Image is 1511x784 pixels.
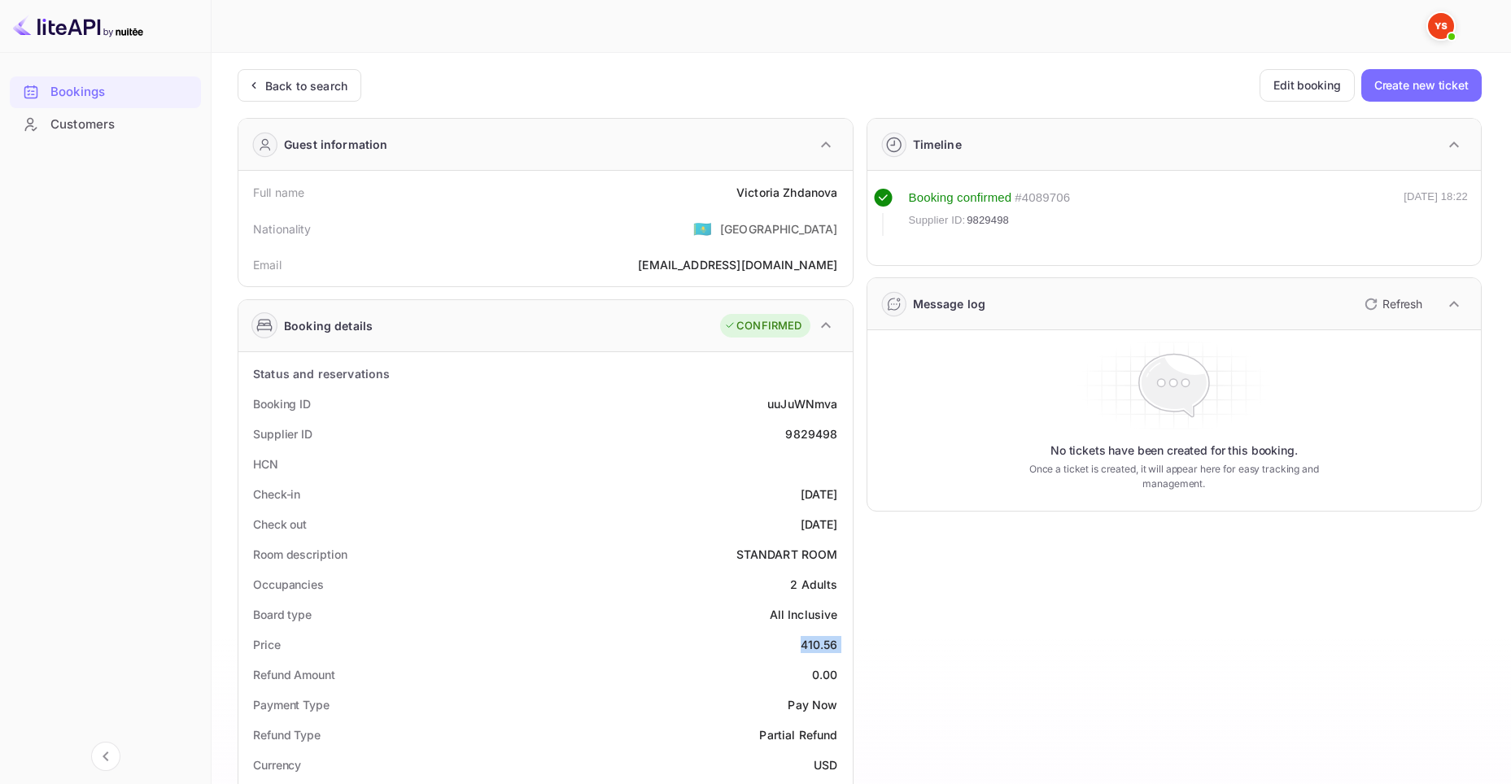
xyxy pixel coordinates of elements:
div: [GEOGRAPHIC_DATA] [720,220,838,237]
div: Price [253,636,281,653]
p: Refresh [1382,295,1422,312]
button: Refresh [1355,291,1429,317]
div: Booking ID [253,395,311,412]
div: Bookings [50,83,193,102]
div: USD [814,756,837,773]
div: uuJuWNmva [767,395,837,412]
span: Supplier ID: [909,212,966,229]
div: Customers [10,109,201,141]
button: Edit booking [1260,69,1355,102]
div: Supplier ID [253,425,312,442]
div: Email [253,256,282,273]
div: Status and reservations [253,365,390,382]
div: All Inclusive [770,606,838,623]
div: Room description [253,546,347,563]
div: Message log [913,295,986,312]
div: CONFIRMED [724,318,801,334]
div: HCN [253,455,278,473]
span: United States [693,214,712,243]
span: 9829498 [967,212,1009,229]
div: Pay Now [788,696,837,713]
a: Bookings [10,76,201,107]
div: Refund Amount [253,666,335,683]
div: Full name [253,184,304,201]
div: Currency [253,756,301,773]
div: Occupancies [253,576,324,593]
div: Victoria Zhdanova [736,184,838,201]
div: Payment Type [253,696,330,713]
div: Partial Refund [759,726,837,743]
div: Check out [253,516,307,533]
div: Customers [50,115,193,134]
div: # 4089706 [1015,189,1070,207]
div: Bookings [10,76,201,108]
div: 410.56 [801,636,838,653]
div: 2 Adults [790,576,837,593]
div: Check-in [253,486,300,503]
button: Create new ticket [1361,69,1482,102]
div: 9829498 [785,425,837,442]
div: [DATE] [801,486,838,503]
a: Customers [10,109,201,139]
img: Yandex Support [1428,13,1454,39]
p: No tickets have been created for this booking. [1050,442,1298,459]
div: Board type [253,606,312,623]
div: [DATE] [801,516,838,533]
button: Collapse navigation [91,742,120,771]
div: STANDART ROOM [736,546,838,563]
div: Nationality [253,220,312,237]
div: Timeline [913,136,962,153]
div: [DATE] 18:22 [1404,189,1468,236]
div: Booking details [284,317,373,334]
p: Once a ticket is created, it will appear here for easy tracking and management. [1009,462,1339,491]
div: Booking confirmed [909,189,1012,207]
div: [EMAIL_ADDRESS][DOMAIN_NAME] [638,256,837,273]
img: LiteAPI logo [13,13,143,39]
div: Refund Type [253,726,321,743]
div: Back to search [265,77,347,94]
div: 0.00 [812,666,838,683]
div: Guest information [284,136,388,153]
